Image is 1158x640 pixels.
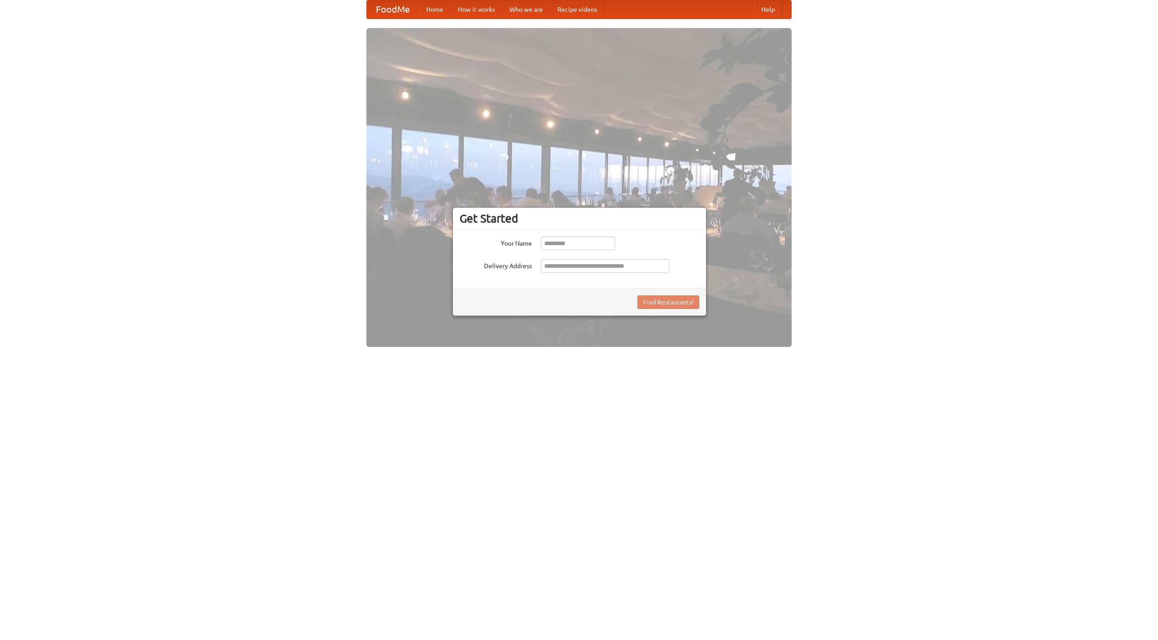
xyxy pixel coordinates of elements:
label: Your Name [460,237,532,248]
h3: Get Started [460,212,699,225]
a: FoodMe [367,0,419,19]
a: Home [419,0,451,19]
a: Help [754,0,782,19]
button: Find Restaurants! [637,295,699,309]
label: Delivery Address [460,259,532,270]
a: Recipe videos [550,0,604,19]
a: Who we are [502,0,550,19]
a: How it works [451,0,502,19]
